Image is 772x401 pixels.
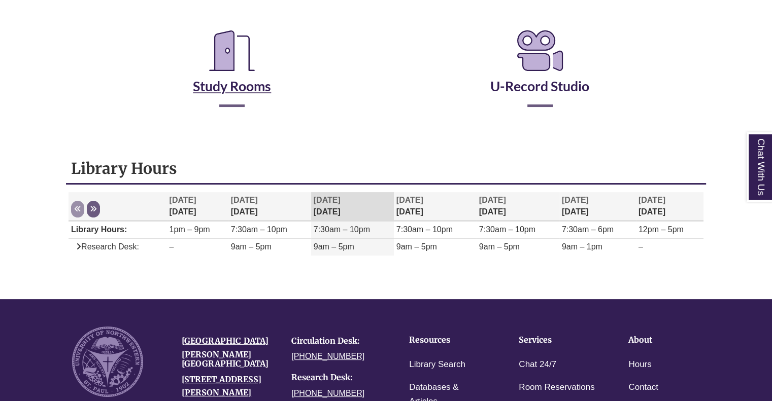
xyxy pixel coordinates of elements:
[71,159,701,178] h1: Library Hours
[228,192,311,221] th: [DATE]
[477,192,559,221] th: [DATE]
[559,192,636,221] th: [DATE]
[409,336,487,345] h4: Resources
[193,53,271,94] a: Study Rooms
[396,242,437,251] span: 9am – 5pm
[639,196,665,204] span: [DATE]
[291,352,364,360] a: [PHONE_NUMBER]
[639,242,643,251] span: –
[479,242,520,251] span: 9am – 5pm
[71,242,139,251] span: Research Desk:
[231,196,258,204] span: [DATE]
[167,192,228,221] th: [DATE]
[490,53,589,94] a: U-Record Studio
[628,380,658,395] a: Contact
[69,222,166,239] td: Library Hours:
[182,350,276,368] h4: [PERSON_NAME][GEOGRAPHIC_DATA]
[519,336,597,345] h4: Services
[519,357,556,372] a: Chat 24/7
[636,192,703,221] th: [DATE]
[291,373,386,382] h4: Research Desk:
[479,225,535,234] span: 7:30am – 10pm
[628,336,707,345] h4: About
[311,192,394,221] th: [DATE]
[519,380,594,395] a: Room Reservations
[639,225,684,234] span: 12pm – 5pm
[396,196,423,204] span: [DATE]
[231,225,287,234] span: 7:30am – 10pm
[314,242,354,251] span: 9am – 5pm
[72,326,143,397] img: UNW seal
[479,196,506,204] span: [DATE]
[66,154,706,273] div: Library Hours
[314,225,370,234] span: 7:30am – 10pm
[394,192,477,221] th: [DATE]
[170,242,174,251] span: –
[562,242,602,251] span: 9am – 1pm
[87,201,100,217] button: Next week
[291,337,386,346] h4: Circulation Desk:
[71,201,84,217] button: Previous week
[628,357,651,372] a: Hours
[170,225,210,234] span: 1pm – 9pm
[314,196,341,204] span: [DATE]
[182,336,268,346] a: [GEOGRAPHIC_DATA]
[231,242,272,251] span: 9am – 5pm
[170,196,196,204] span: [DATE]
[396,225,453,234] span: 7:30am – 10pm
[409,357,465,372] a: Library Search
[65,284,707,289] div: Libchat
[291,389,364,397] a: [PHONE_NUMBER]
[562,225,614,234] span: 7:30am – 6pm
[562,196,589,204] span: [DATE]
